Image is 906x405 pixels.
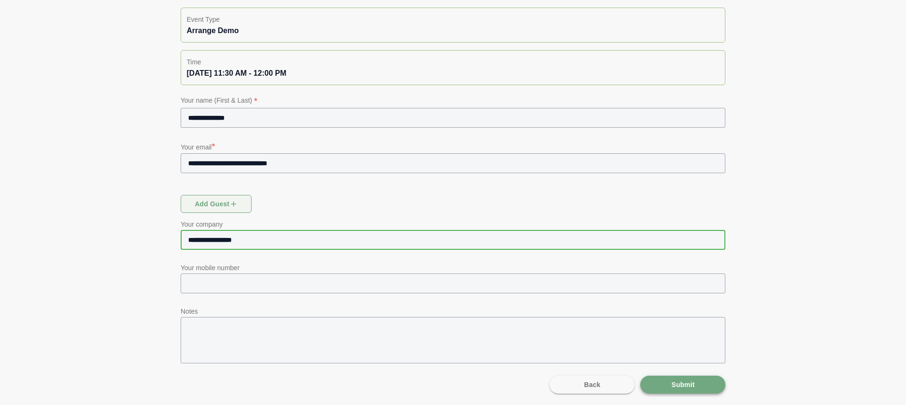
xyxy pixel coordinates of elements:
[181,219,725,230] p: Your company
[640,376,725,394] button: Submit
[181,95,725,108] p: Your name (First & Last)
[181,262,725,273] p: Your mobile number
[187,56,719,68] p: Time
[671,376,695,394] span: Submit
[187,25,719,36] div: Arrange Demo
[187,68,719,79] div: [DATE] 11:30 AM - 12:00 PM
[194,195,238,213] span: Add guest
[181,140,725,153] p: Your email
[181,195,252,213] button: Add guest
[181,306,725,317] p: Notes
[187,14,719,25] p: Event Type
[584,376,601,394] span: Back
[549,376,635,394] button: Back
